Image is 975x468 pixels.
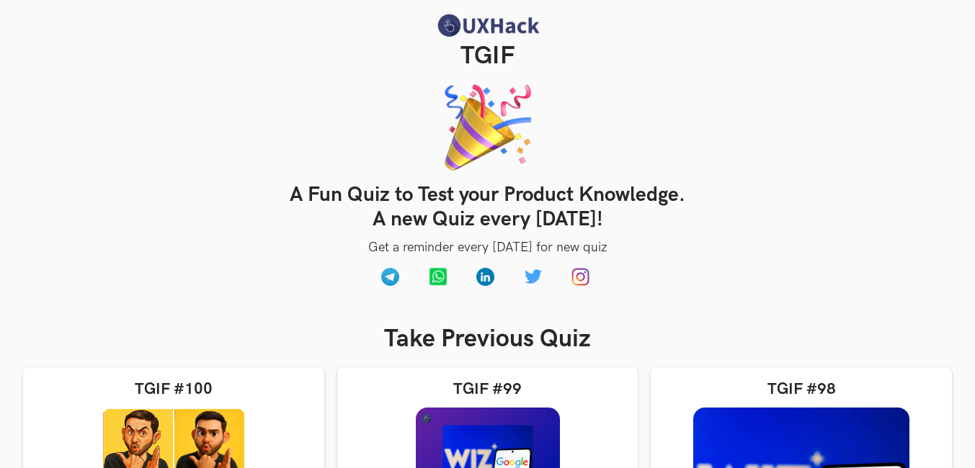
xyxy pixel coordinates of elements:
a: UXHack LinkedIn channel [464,257,512,300]
img: Instagram [571,268,589,286]
p: Get a reminder every [DATE] for new quiz [23,240,952,255]
h3: TGIF #100 [36,380,311,399]
img: Telegram [381,268,399,286]
h2: TGIF [23,42,952,71]
img: UXHack LinkedIn channel [476,268,494,286]
h3: A Fun Quiz to Test your Product Knowledge. A new Quiz every [DATE]! [23,183,952,231]
img: UXHack [434,13,542,38]
img: Tgif banner [445,84,531,171]
a: Whatsapp [417,257,464,300]
a: Instagram [559,257,607,300]
h3: TGIF #99 [350,380,625,399]
a: Telegram [369,257,417,300]
img: Whatsapp [429,268,447,286]
h2: Take Previous Quiz [23,325,952,354]
h3: TGIF #98 [664,380,939,399]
